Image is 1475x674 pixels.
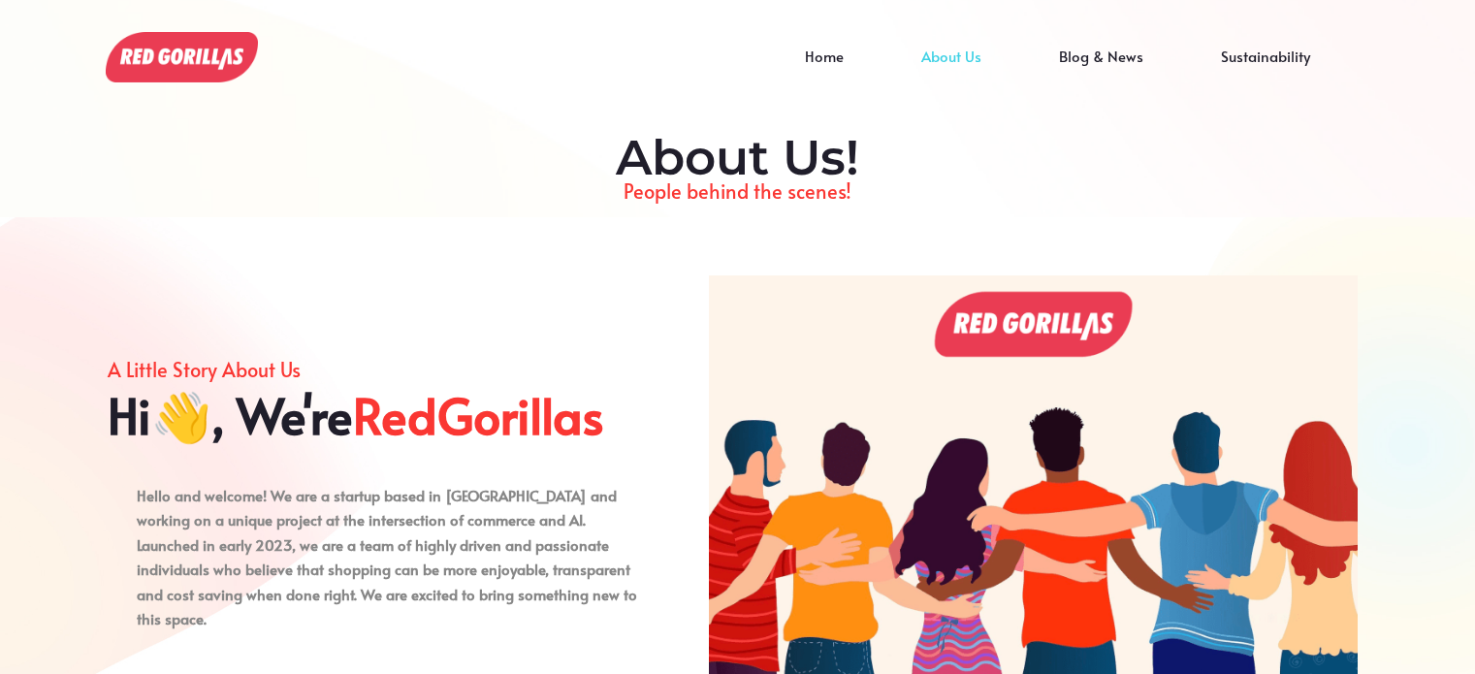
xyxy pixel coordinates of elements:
a: Sustainability [1182,56,1349,85]
h2: Hi👋, We're [108,386,652,444]
span: RedGorillas [353,386,604,444]
strong: Hello and welcome! We are a startup based in [GEOGRAPHIC_DATA] and working on a unique project at... [137,485,630,604]
img: About Us! [106,32,258,82]
p: People behind the scenes! [117,175,1359,208]
strong: . We are excited to bring something new to this space. [137,584,637,629]
h2: About Us! [117,129,1359,187]
p: A Little Story About Us [108,353,652,386]
a: Blog & News [1020,56,1182,85]
a: Home [766,56,882,85]
a: About Us [882,56,1020,85]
